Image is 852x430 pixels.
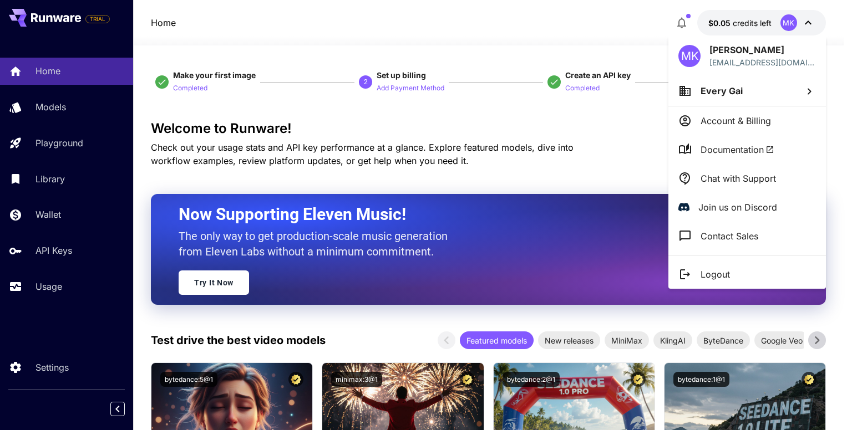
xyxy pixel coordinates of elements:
p: [PERSON_NAME] [709,43,816,57]
p: Contact Sales [701,229,758,243]
div: khatibneo@gmail.com [709,57,816,68]
p: Logout [701,268,730,281]
p: Join us on Discord [698,201,777,214]
span: Documentation [701,143,774,156]
p: Account & Billing [701,114,771,127]
p: [EMAIL_ADDRESS][DOMAIN_NAME] [709,57,816,68]
button: Every Gai [668,76,826,106]
p: Chat with Support [701,172,776,185]
span: Every Gai [701,85,743,96]
div: MK [678,45,701,67]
